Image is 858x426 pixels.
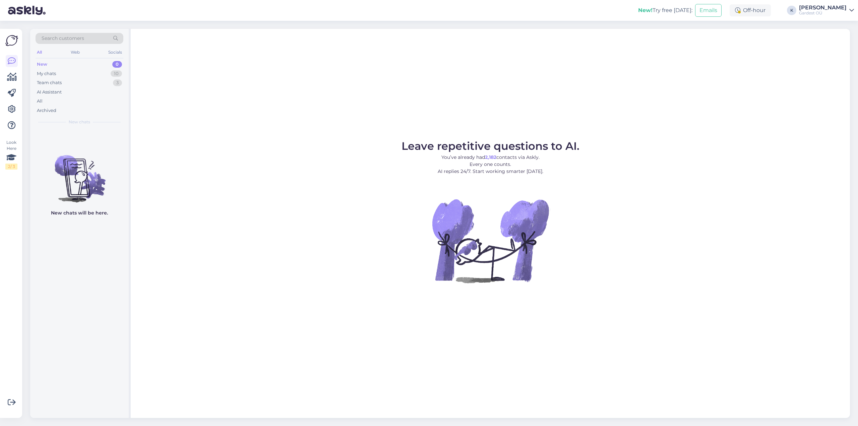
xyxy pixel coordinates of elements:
[787,6,796,15] div: K
[799,5,847,10] div: [PERSON_NAME]
[799,10,847,16] div: Gardest OÜ
[30,143,129,203] img: No chats
[5,34,18,47] img: Askly Logo
[695,4,722,17] button: Emails
[402,154,579,175] p: You’ve already had contacts via Askly. Every one counts. AI replies 24/7. Start working smarter [...
[113,79,122,86] div: 3
[42,35,84,42] span: Search customers
[36,48,43,57] div: All
[37,98,43,105] div: All
[5,139,17,170] div: Look Here
[402,139,579,153] span: Leave repetitive questions to AI.
[430,180,551,301] img: No Chat active
[37,61,47,68] div: New
[638,7,653,13] b: New!
[69,119,90,125] span: New chats
[638,6,692,14] div: Try free [DATE]:
[730,4,771,16] div: Off-hour
[37,89,62,96] div: AI Assistant
[37,79,62,86] div: Team chats
[37,107,56,114] div: Archived
[799,5,854,16] a: [PERSON_NAME]Gardest OÜ
[69,48,81,57] div: Web
[485,154,496,160] b: 2,182
[111,70,122,77] div: 10
[5,164,17,170] div: 2 / 3
[51,209,108,217] p: New chats will be here.
[112,61,122,68] div: 0
[107,48,123,57] div: Socials
[37,70,56,77] div: My chats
